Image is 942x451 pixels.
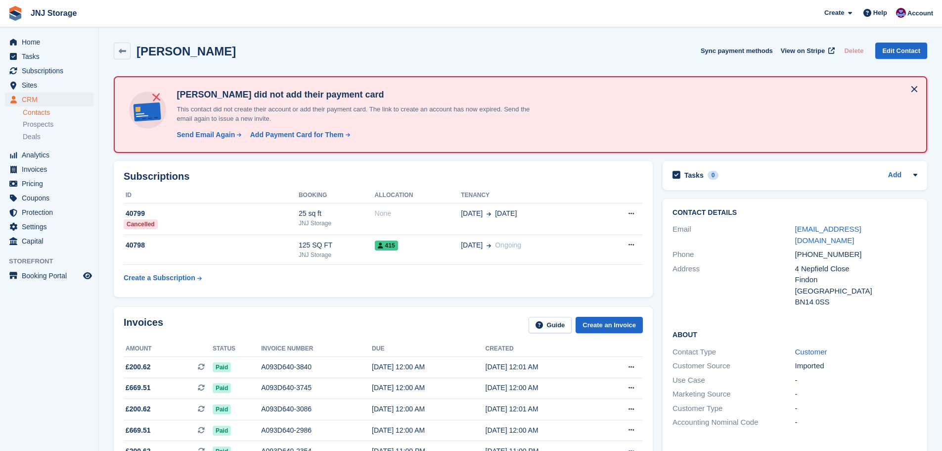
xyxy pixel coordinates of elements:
[126,404,151,414] span: £200.62
[124,171,643,182] h2: Subscriptions
[486,341,599,357] th: Created
[213,426,231,436] span: Paid
[173,89,543,100] h4: [PERSON_NAME] did not add their payment card
[299,219,375,228] div: JNJ Storage
[124,188,299,203] th: ID
[124,219,158,229] div: Cancelled
[22,162,81,176] span: Invoices
[126,425,151,436] span: £669.51
[673,375,795,386] div: Use Case
[213,362,231,372] span: Paid
[795,348,827,356] a: Customer
[124,317,163,333] h2: Invoices
[701,43,773,59] button: Sync payment methods
[5,220,93,234] a: menu
[261,341,372,357] th: Invoice number
[5,50,93,63] a: menu
[486,404,599,414] div: [DATE] 12:01 AM
[23,119,93,130] a: Prospects
[22,234,81,248] span: Capital
[461,240,483,251] span: [DATE]
[907,8,933,18] span: Account
[673,417,795,428] div: Accounting Nominal Code
[22,191,81,205] span: Coupons
[495,241,521,249] span: Ongoing
[22,205,81,219] span: Protection
[840,43,867,59] button: Delete
[5,35,93,49] a: menu
[124,341,213,357] th: Amount
[529,317,572,333] a: Guide
[673,263,795,308] div: Address
[136,45,236,58] h2: [PERSON_NAME]
[127,89,169,131] img: no-card-linked-e7822e413c904bf8b177c4d89f31251c4716f9871600ec3ca5bfc59e148c83f4.svg
[261,383,372,393] div: A093D640-3745
[795,249,917,260] div: [PHONE_NUMBER]
[673,209,917,217] h2: Contact Details
[495,208,517,219] span: [DATE]
[461,208,483,219] span: [DATE]
[795,297,917,308] div: BN14 0SS
[22,93,81,106] span: CRM
[873,8,887,18] span: Help
[22,50,81,63] span: Tasks
[372,341,485,357] th: Due
[23,132,41,142] span: Deals
[124,240,299,251] div: 40798
[708,171,719,180] div: 0
[673,329,917,339] h2: About
[372,404,485,414] div: [DATE] 12:00 AM
[888,170,901,181] a: Add
[23,108,93,117] a: Contacts
[461,188,596,203] th: Tenancy
[5,64,93,78] a: menu
[875,43,927,59] a: Edit Contact
[299,240,375,251] div: 125 SQ FT
[684,171,704,180] h2: Tasks
[5,148,93,162] a: menu
[22,269,81,283] span: Booking Portal
[486,425,599,436] div: [DATE] 12:00 AM
[896,8,906,18] img: Jonathan Scrase
[375,188,461,203] th: Allocation
[486,362,599,372] div: [DATE] 12:01 AM
[261,425,372,436] div: A093D640-2986
[795,263,917,275] div: 4 Nepfield Close
[299,251,375,259] div: JNJ Storage
[486,383,599,393] div: [DATE] 12:00 AM
[124,208,299,219] div: 40799
[23,120,53,129] span: Prospects
[5,269,93,283] a: menu
[5,93,93,106] a: menu
[795,403,917,414] div: -
[5,191,93,205] a: menu
[5,162,93,176] a: menu
[5,78,93,92] a: menu
[213,404,231,414] span: Paid
[375,208,461,219] div: None
[673,224,795,246] div: Email
[22,78,81,92] span: Sites
[795,274,917,286] div: Findon
[795,286,917,297] div: [GEOGRAPHIC_DATA]
[124,269,202,287] a: Create a Subscription
[795,389,917,400] div: -
[5,205,93,219] a: menu
[372,425,485,436] div: [DATE] 12:00 AM
[375,241,398,251] span: 415
[673,249,795,260] div: Phone
[173,104,543,124] p: This contact did not create their account or add their payment card. The link to create an accoun...
[124,273,195,283] div: Create a Subscription
[213,383,231,393] span: Paid
[22,177,81,191] span: Pricing
[22,35,81,49] span: Home
[781,46,825,56] span: View on Stripe
[213,341,261,357] th: Status
[299,188,375,203] th: Booking
[795,375,917,386] div: -
[673,389,795,400] div: Marketing Source
[576,317,643,333] a: Create an Invoice
[5,234,93,248] a: menu
[261,362,372,372] div: A093D640-3840
[177,130,235,140] div: Send Email Again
